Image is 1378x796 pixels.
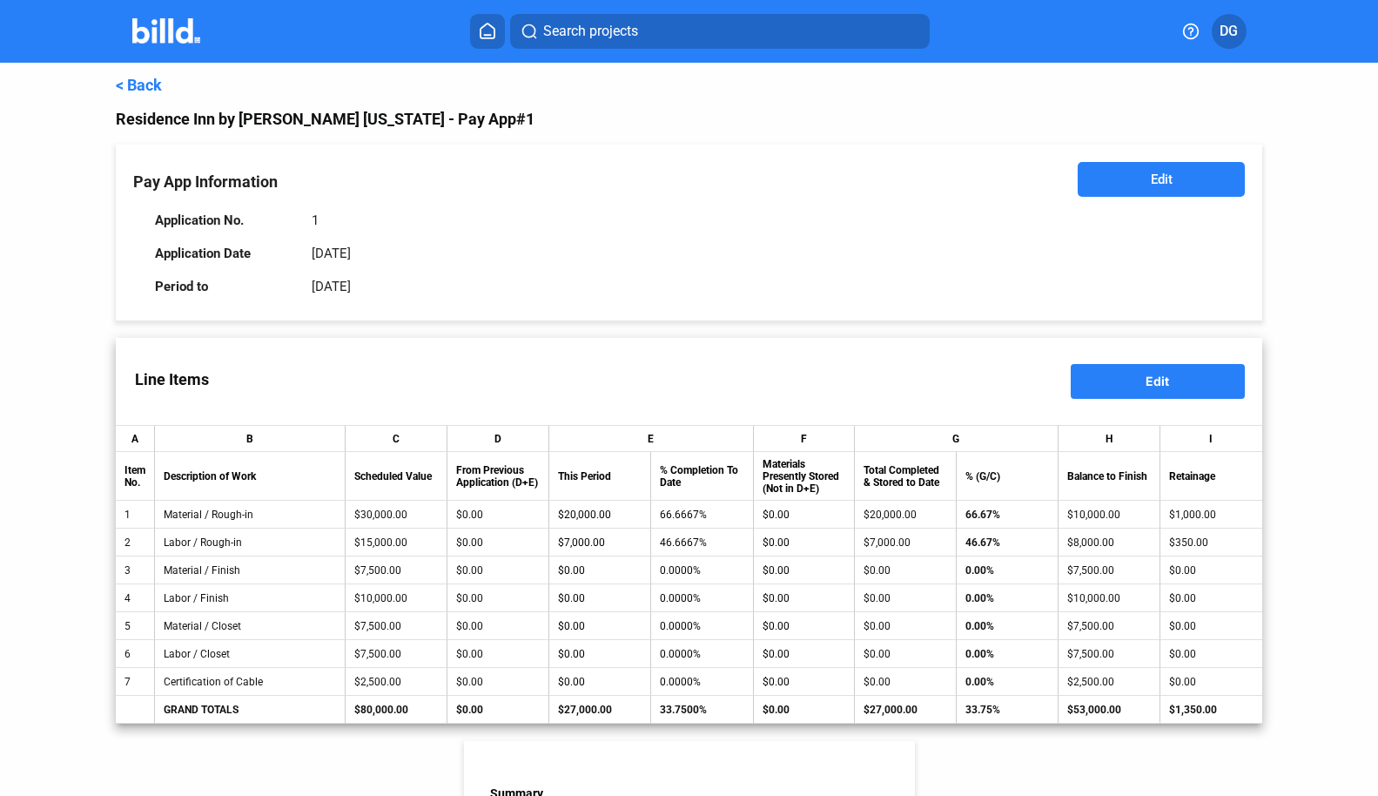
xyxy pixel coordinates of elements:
[155,212,294,228] div: Application No.
[855,426,1059,452] th: G
[1169,620,1254,632] div: $0.00
[1146,374,1169,388] span: Edit
[354,509,438,521] div: $30,000.00
[447,696,549,724] td: $0.00
[864,536,947,549] div: $7,000.00
[1078,162,1244,197] button: Edit
[456,509,540,521] div: $0.00
[116,76,162,94] a: < Back
[1169,536,1254,549] div: $350.00
[155,279,294,294] div: Period to
[1169,564,1254,577] div: $0.00
[957,501,1058,529] td: 66.67%
[164,648,336,660] div: Labor / Closet
[116,452,155,501] th: Item No.
[312,246,351,261] div: [DATE]
[864,648,947,660] div: $0.00
[864,509,947,521] div: $20,000.00
[510,14,930,49] button: Search projects
[549,696,651,724] td: $27,000.00
[116,107,1262,132] div: Residence Inn by [PERSON_NAME] [US_STATE] - Pay App
[754,452,856,501] th: Materials Presently Stored (Not in D+E)
[855,452,957,501] th: Total Completed & Stored to Date
[456,620,540,632] div: $0.00
[549,452,651,501] th: This Period
[155,426,346,452] th: B
[1169,648,1254,660] div: $0.00
[1067,536,1151,549] div: $8,000.00
[651,452,753,501] th: % Completion To Date
[549,426,753,452] th: E
[754,696,856,724] td: $0.00
[864,564,947,577] div: $0.00
[957,452,1058,501] th: % (G/C)
[155,452,346,501] th: Description of Work
[957,696,1058,724] td: 33.75%
[543,21,638,42] span: Search projects
[116,353,228,406] label: Line Items
[354,676,438,688] div: $2,500.00
[957,584,1058,612] td: 0.00%
[864,676,947,688] div: $0.00
[651,696,753,724] td: 33.7500%
[957,668,1058,696] td: 0.00%
[354,620,438,632] div: $7,500.00
[124,620,145,632] div: 5
[312,212,319,228] div: 1
[957,612,1058,640] td: 0.00%
[1067,676,1151,688] div: $2,500.00
[1212,14,1247,49] button: DG
[164,536,336,549] div: Labor / Rough-in
[1160,696,1262,724] td: $1,350.00
[754,426,856,452] th: F
[164,620,336,632] div: Material / Closet
[855,696,957,724] td: $27,000.00
[1151,171,1173,188] span: Edit
[164,564,336,577] div: Material / Finish
[864,592,947,604] div: $0.00
[516,110,534,128] span: #1
[1169,509,1254,521] div: $1,000.00
[124,536,145,549] div: 2
[957,557,1058,584] td: 0.00%
[124,676,145,688] div: 7
[1220,21,1238,42] span: DG
[1067,592,1151,604] div: $10,000.00
[456,676,540,688] div: $0.00
[124,648,145,660] div: 6
[456,648,540,660] div: $0.00
[116,426,155,452] th: A
[354,648,438,660] div: $7,500.00
[1169,592,1254,604] div: $0.00
[1160,426,1262,452] th: I
[957,640,1058,668] td: 0.00%
[1169,676,1254,688] div: $0.00
[1067,509,1151,521] div: $10,000.00
[354,536,438,549] div: $15,000.00
[864,620,947,632] div: $0.00
[456,564,540,577] div: $0.00
[1160,452,1262,501] th: Retainage
[164,509,336,521] div: Material / Rough-in
[1071,364,1245,399] button: Edit
[155,696,346,724] td: GRAND TOTALS
[1067,648,1151,660] div: $7,500.00
[1059,696,1160,724] td: $53,000.00
[1059,452,1160,501] th: Balance to Finish
[447,452,549,501] th: From Previous Application (D+E)
[1067,564,1151,577] div: $7,500.00
[124,592,145,604] div: 4
[456,592,540,604] div: $0.00
[447,426,549,452] th: D
[164,676,336,688] div: Certification of Cable
[957,529,1058,557] td: 46.67%
[133,172,278,191] span: Pay App Information
[1067,620,1151,632] div: $7,500.00
[124,564,145,577] div: 3
[354,592,438,604] div: $10,000.00
[124,509,145,521] div: 1
[155,246,294,261] div: Application Date
[132,18,201,44] img: Billd Company Logo
[346,696,447,724] td: $80,000.00
[354,564,438,577] div: $7,500.00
